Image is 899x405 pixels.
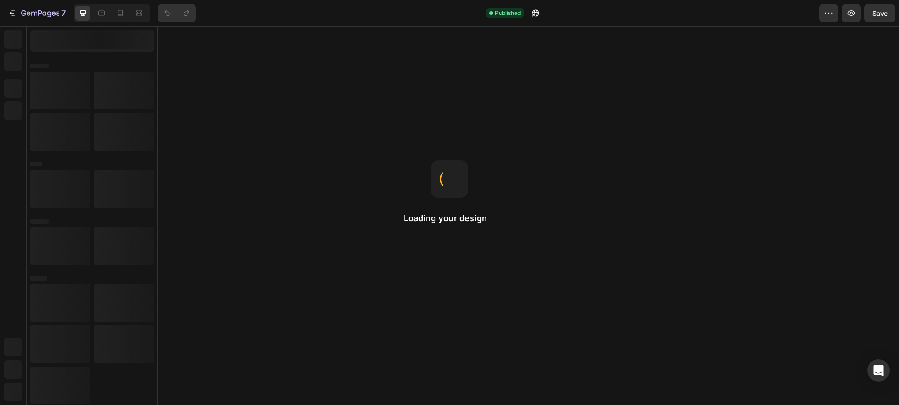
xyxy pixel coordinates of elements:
[61,7,66,19] p: 7
[864,4,895,22] button: Save
[867,359,890,382] div: Open Intercom Messenger
[872,9,888,17] span: Save
[495,9,521,17] span: Published
[4,4,70,22] button: 7
[158,4,196,22] div: Undo/Redo
[404,213,495,224] h2: Loading your design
